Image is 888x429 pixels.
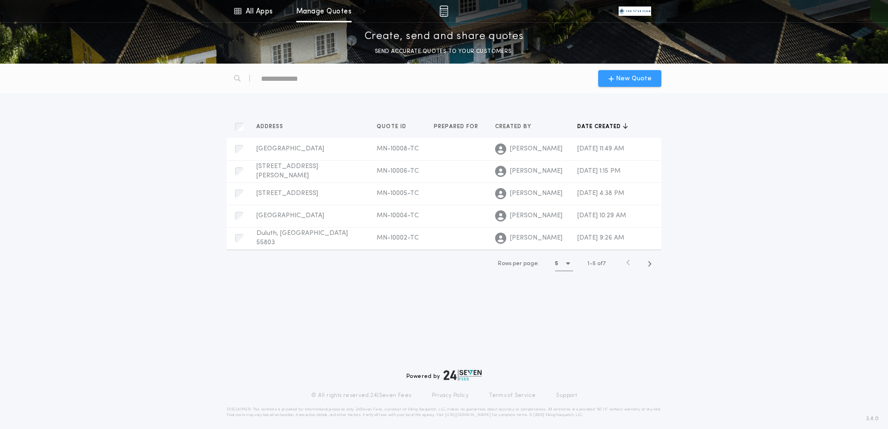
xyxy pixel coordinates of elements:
[375,47,513,56] p: SEND ACCURATE QUOTES TO YOUR CUSTOMERS.
[256,122,290,131] button: Address
[256,145,324,152] span: [GEOGRAPHIC_DATA]
[616,74,652,84] span: New Quote
[256,230,348,246] span: Duluth, [GEOGRAPHIC_DATA] 55803
[510,211,562,221] span: [PERSON_NAME]
[577,168,620,175] span: [DATE] 1:15 PM
[498,261,539,266] span: Rows per page:
[510,167,562,176] span: [PERSON_NAME]
[227,407,661,418] p: DISCLAIMER: This estimate is provided for informational purposes only. 24|Seven Fees, a product o...
[377,145,419,152] span: MN-10008-TC
[377,212,419,219] span: MN-10004-TC
[555,259,558,268] h1: 5
[577,122,628,131] button: Date created
[597,260,606,268] span: of 7
[598,70,661,87] button: New Quote
[577,212,626,219] span: [DATE] 10:29 AM
[444,370,482,381] img: logo
[256,123,285,130] span: Address
[577,145,624,152] span: [DATE] 11:49 AM
[510,144,562,154] span: [PERSON_NAME]
[495,122,538,131] button: Created by
[377,122,413,131] button: Quote ID
[406,370,482,381] div: Powered by
[495,123,533,130] span: Created by
[577,190,624,197] span: [DATE] 4:38 PM
[593,261,596,266] span: 5
[555,256,573,271] button: 5
[489,392,535,399] a: Terms of Service
[256,163,318,179] span: [STREET_ADDRESS][PERSON_NAME]
[432,392,469,399] a: Privacy Policy
[256,190,318,197] span: [STREET_ADDRESS]
[588,261,589,266] span: 1
[556,392,577,399] a: Support
[439,6,448,17] img: img
[434,123,480,130] span: Prepared for
[377,190,419,197] span: MN-10005-TC
[619,6,651,16] img: vs-icon
[365,29,524,44] p: Create, send and share quotes
[510,234,562,243] span: [PERSON_NAME]
[311,392,411,399] p: © All rights reserved. 24|Seven Fees
[377,123,408,130] span: Quote ID
[866,415,879,423] span: 3.8.0
[256,212,324,219] span: [GEOGRAPHIC_DATA]
[377,168,419,175] span: MN-10006-TC
[577,123,623,130] span: Date created
[510,189,562,198] span: [PERSON_NAME]
[377,234,419,241] span: MN-10002-TC
[445,413,491,417] a: [URL][DOMAIN_NAME]
[577,234,624,241] span: [DATE] 9:26 AM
